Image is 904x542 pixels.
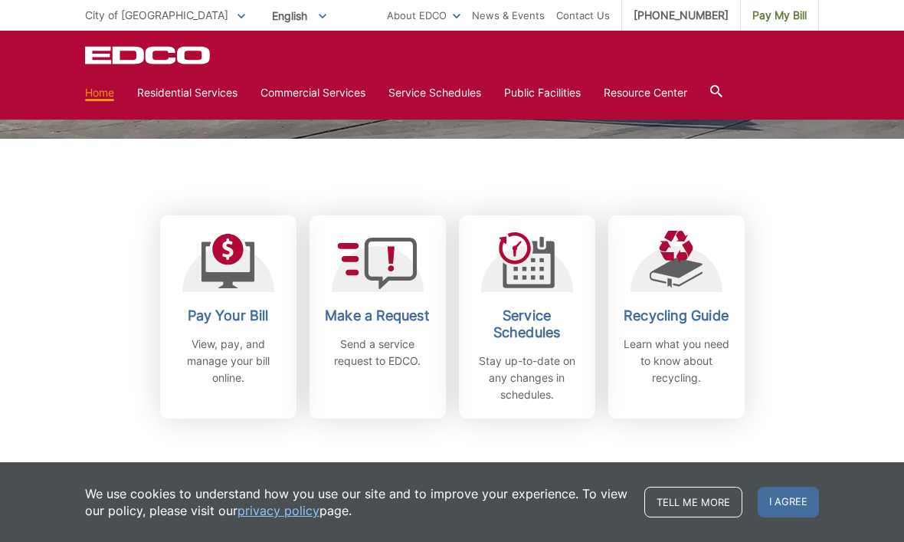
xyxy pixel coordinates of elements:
p: We use cookies to understand how you use our site and to improve your experience. To view our pol... [85,485,629,519]
a: Pay Your Bill View, pay, and manage your bill online. [160,215,296,419]
a: Recycling Guide Learn what you need to know about recycling. [608,215,745,419]
a: Public Facilities [504,84,581,101]
span: Pay My Bill [752,7,807,24]
a: Tell me more [644,487,742,517]
a: Commercial Services [260,84,365,101]
span: I agree [758,487,819,517]
a: About EDCO [387,7,460,24]
a: Contact Us [556,7,610,24]
h2: Service Schedules [470,307,584,341]
span: City of [GEOGRAPHIC_DATA] [85,8,228,21]
p: Send a service request to EDCO. [321,336,434,370]
span: English [260,3,338,28]
a: Make a Request Send a service request to EDCO. [310,215,446,419]
a: Home [85,84,114,101]
a: News & Events [472,7,545,24]
h2: Make a Request [321,307,434,324]
a: Resource Center [604,84,687,101]
a: EDCD logo. Return to the homepage. [85,46,212,64]
p: View, pay, and manage your bill online. [172,336,285,386]
h2: Recycling Guide [620,307,733,324]
h2: Pay Your Bill [172,307,285,324]
p: Learn what you need to know about recycling. [620,336,733,386]
a: Service Schedules [388,84,481,101]
p: Stay up-to-date on any changes in schedules. [470,353,584,403]
a: privacy policy [237,502,319,519]
a: Residential Services [137,84,237,101]
a: Service Schedules Stay up-to-date on any changes in schedules. [459,215,595,419]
